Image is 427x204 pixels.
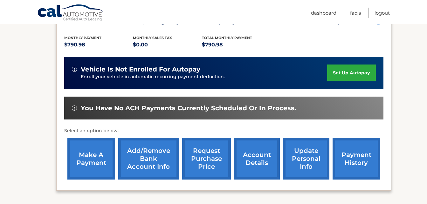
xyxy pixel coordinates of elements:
span: vehicle is not enrolled for autopay [81,65,200,73]
a: make a payment [67,138,115,180]
a: Cal Automotive [37,4,104,23]
img: alert-white.svg [72,67,77,72]
span: Monthly sales Tax [133,36,172,40]
span: Total Monthly Payment [202,36,252,40]
p: $790.98 [64,40,133,49]
p: $790.98 [202,40,271,49]
p: $0.00 [133,40,202,49]
a: update personal info [283,138,329,180]
a: request purchase price [182,138,231,180]
span: Monthly Payment [64,36,101,40]
a: Logout [375,8,390,18]
a: set up autopay [327,65,375,81]
p: Enroll your vehicle in automatic recurring payment deduction. [81,73,327,80]
span: You have no ACH payments currently scheduled or in process. [81,104,296,112]
a: payment history [333,138,380,180]
a: account details [234,138,280,180]
p: Select an option below: [64,127,383,135]
img: alert-white.svg [72,105,77,111]
a: FAQ's [350,8,361,18]
a: Dashboard [311,8,336,18]
a: Add/Remove bank account info [118,138,179,180]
